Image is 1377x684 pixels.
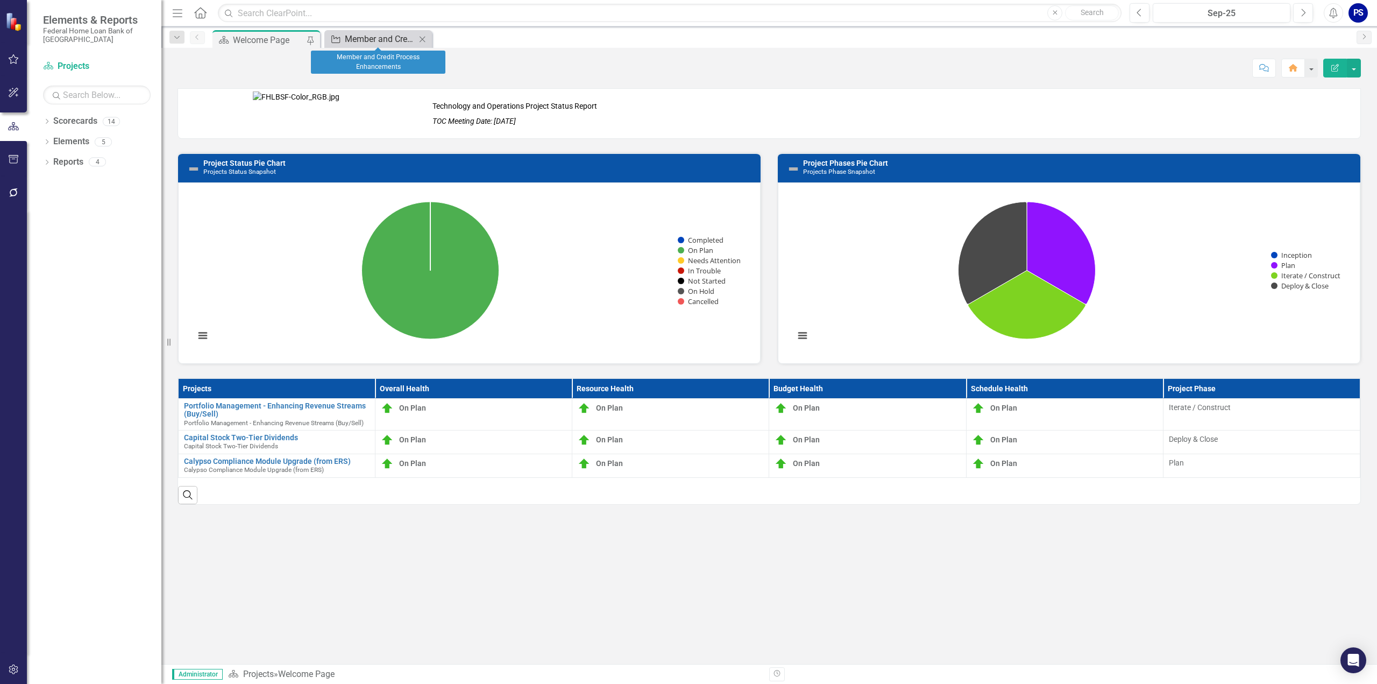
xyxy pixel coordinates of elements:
[327,32,416,46] a: Member and Credit Process Enhancements
[678,297,719,306] button: Show Cancelled
[572,398,769,430] td: Double-Click to Edit
[578,434,591,447] img: On Plan
[678,286,714,296] button: Show On Hold
[184,457,370,466] a: Calypso Compliance Module Upgrade (from ERS)
[218,4,1122,23] input: Search ClearPoint...
[966,398,1163,430] td: Double-Click to Edit
[972,434,985,447] img: On Plan
[793,403,820,412] span: On Plan
[195,328,210,343] button: View chart menu, Chart
[803,168,875,175] small: Projects Phase Snapshot
[1271,281,1330,291] button: Show Deploy & Close
[769,398,966,430] td: Double-Click to Edit
[1163,398,1360,430] td: Double-Click to Edit
[787,163,800,175] img: Not Defined
[375,430,572,454] td: Double-Click to Edit
[43,86,151,104] input: Search Below...
[1156,7,1287,20] div: Sep-25
[789,191,1349,352] div: Chart. Highcharts interactive chart.
[972,402,985,415] img: On Plan
[95,137,112,146] div: 5
[968,270,1086,339] path: Iterate / Construct, 1.
[43,13,151,26] span: Elements & Reports
[1348,3,1368,23] button: PS
[1163,430,1360,454] td: Double-Click to Edit
[990,435,1017,444] span: On Plan
[1169,435,1218,443] span: Deploy & Close
[678,256,740,265] button: Show Needs Attention
[184,442,278,450] span: Capital Stock Two-Tier Dividends
[678,266,721,276] button: Show In Trouble
[793,435,820,444] span: On Plan
[184,434,370,442] a: Capital Stock Two-Tier Dividends
[189,191,749,352] div: Chart. Highcharts interactive chart.
[375,398,572,430] td: Double-Click to Edit
[1271,271,1340,280] button: Show Iterate / Construct
[596,403,623,412] span: On Plan
[775,402,787,415] img: On Plan
[572,430,769,454] td: Double-Click to Edit
[311,51,445,74] div: Member and Credit Process Enhancements
[793,459,820,467] span: On Plan
[103,117,120,126] div: 14
[381,402,394,415] img: On Plan
[399,459,426,467] span: On Plan
[179,398,375,430] td: Double-Click to Edit Right Click for Context Menu
[432,117,516,125] em: TOC Meeting Date: [DATE]
[375,454,572,477] td: Double-Click to Edit
[678,276,725,286] button: Show Not Started
[1271,260,1295,270] button: Show Plan
[203,168,276,175] small: Projects Status Snapshot
[179,430,375,454] td: Double-Click to Edit Right Click for Context Menu
[345,32,416,46] div: Member and Credit Process Enhancements
[769,430,966,454] td: Double-Click to Edit
[203,159,286,167] a: Project Status Pie Chart
[1169,403,1231,412] span: Iterate / Construct
[233,33,304,47] div: Welcome Page
[89,158,106,167] div: 4
[578,402,591,415] img: On Plan
[572,454,769,477] td: Double-Click to Edit
[381,457,394,470] img: On Plan
[5,12,24,31] img: ClearPoint Strategy
[184,419,364,427] span: Portfolio Management - Enhancing Revenue Streams (Buy/Sell)
[399,403,426,412] span: On Plan
[959,202,1027,304] path: Deploy & Close, 1.
[966,454,1163,477] td: Double-Click to Edit
[1065,5,1119,20] button: Search
[53,156,83,168] a: Reports
[53,136,89,148] a: Elements
[1081,8,1104,17] span: Search
[1153,3,1290,23] button: Sep-25
[596,435,623,444] span: On Plan
[1271,250,1311,260] button: Show Inception
[795,328,810,343] button: View chart menu, Chart
[184,402,370,419] a: Portfolio Management - Enhancing Revenue Streams (Buy/Sell)
[179,454,375,477] td: Double-Click to Edit Right Click for Context Menu
[1340,647,1366,673] div: Open Intercom Messenger
[596,459,623,467] span: On Plan
[990,403,1017,412] span: On Plan
[678,245,713,255] button: Show On Plan
[43,26,151,44] small: Federal Home Loan Bank of [GEOGRAPHIC_DATA]
[972,457,985,470] img: On Plan
[187,163,200,175] img: Not Defined
[184,466,324,474] span: Calypso Compliance Module Upgrade (from ERS)
[172,669,223,680] span: Administrator
[1169,459,1184,467] span: Plan
[43,60,151,73] a: Projects
[253,91,356,136] img: FHLBSF-Color_RGB.jpg
[803,159,888,167] a: Project Phases Pie Chart
[361,202,499,339] path: On Plan, 3.
[769,454,966,477] td: Double-Click to Edit
[432,101,1357,114] p: Technology and Operations Project Status Report
[966,430,1163,454] td: Double-Click to Edit
[53,115,97,128] a: Scorecards
[278,669,335,679] div: Welcome Page
[789,191,1350,352] svg: Interactive chart
[189,191,750,352] svg: Interactive chart
[990,459,1017,467] span: On Plan
[381,434,394,447] img: On Plan
[243,669,274,679] a: Projects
